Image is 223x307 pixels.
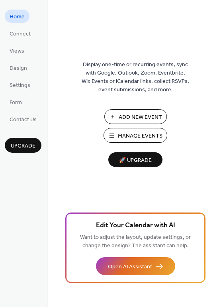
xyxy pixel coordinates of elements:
[96,220,175,231] span: Edit Your Calendar with AI
[104,128,167,143] button: Manage Events
[5,78,35,91] a: Settings
[96,257,175,275] button: Open AI Assistant
[104,109,167,124] button: Add New Event
[82,61,189,94] span: Display one-time or recurring events, sync with Google, Outlook, Zoom, Eventbrite, Wix Events or ...
[10,13,25,21] span: Home
[10,30,31,38] span: Connect
[11,142,35,150] span: Upgrade
[5,138,41,153] button: Upgrade
[5,95,27,108] a: Form
[10,81,30,90] span: Settings
[5,61,32,74] a: Design
[5,112,41,126] a: Contact Us
[10,98,22,107] span: Form
[108,152,162,167] button: 🚀 Upgrade
[108,263,152,271] span: Open AI Assistant
[10,47,24,55] span: Views
[5,27,35,40] a: Connect
[113,155,158,166] span: 🚀 Upgrade
[10,64,27,73] span: Design
[118,132,162,140] span: Manage Events
[80,232,191,251] span: Want to adjust the layout, update settings, or change the design? The assistant can help.
[119,113,162,122] span: Add New Event
[5,10,29,23] a: Home
[5,44,29,57] a: Views
[10,116,37,124] span: Contact Us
